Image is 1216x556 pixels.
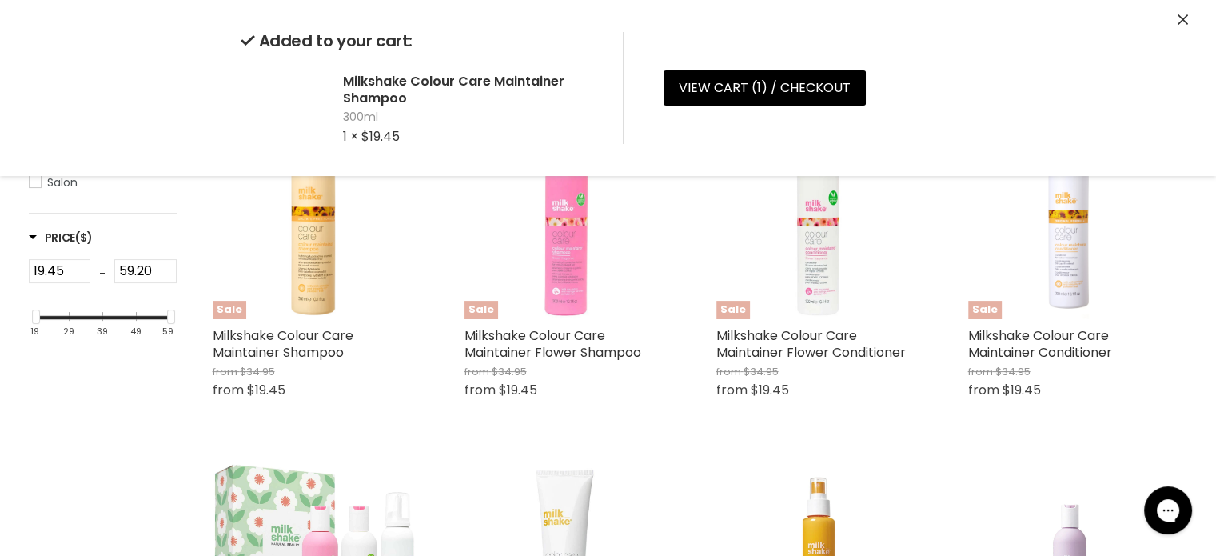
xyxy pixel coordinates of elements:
img: Milkshake Colour Care Maintainer Flower Conditioner [716,115,920,319]
span: $34.95 [492,364,527,379]
a: Milkshake Colour Care Maintainer Conditioner [968,326,1112,362]
span: from [968,364,993,379]
span: 1 × [343,127,358,146]
input: Min Price [29,259,91,283]
h3: Price($) [29,230,93,246]
a: Milkshake Colour Care Maintainer ConditionerSale [968,115,1172,319]
input: Max Price [114,259,177,283]
span: ($) [75,230,92,246]
span: from [716,364,741,379]
img: Milkshake Colour Care Maintainer Flower Shampoo [464,115,668,319]
span: Sale [464,301,498,319]
h2: Milkshake Colour Care Maintainer Shampoo [343,73,597,106]
span: from [213,364,237,379]
span: $19.45 [1003,381,1041,399]
a: Milkshake Colour Care Maintainer Flower ConditionerSale [716,115,920,319]
span: from [716,381,748,399]
span: 1 [757,78,761,97]
span: 300ml [343,110,597,126]
div: - [90,259,114,288]
span: from [968,381,999,399]
span: Sale [968,301,1002,319]
span: $19.45 [751,381,789,399]
a: Milkshake Colour Care Maintainer Flower Shampoo [464,326,641,362]
span: Salon [47,174,78,190]
a: Milkshake Colour Care Maintainer Flower ShampooSale [464,115,668,319]
span: $19.45 [361,127,400,146]
span: $19.45 [247,381,285,399]
span: $34.95 [240,364,275,379]
a: Salon [29,174,177,191]
iframe: Gorgias live chat messenger [1136,481,1200,540]
a: View cart (1) / Checkout [664,70,866,106]
img: Milkshake Colour Care Maintainer Shampoo [213,115,417,319]
img: Milkshake Colour Care Maintainer Shampoo [241,102,253,114]
img: Milkshake Colour Care Maintainer Conditioner [1023,115,1117,319]
a: Milkshake Colour Care Maintainer Shampoo [213,326,353,362]
div: 19 [30,326,39,337]
div: 49 [130,326,142,337]
span: $19.45 [499,381,537,399]
button: Close [1178,12,1188,29]
a: Milkshake Colour Care Maintainer Flower Conditioner [716,326,906,362]
span: from [213,381,244,399]
span: from [464,381,496,399]
span: from [464,364,489,379]
span: Sale [213,301,246,319]
span: Price [29,230,93,246]
span: Sale [716,301,750,319]
div: 29 [63,326,74,337]
div: 39 [97,326,108,337]
span: $34.95 [744,364,779,379]
span: $34.95 [995,364,1031,379]
div: 59 [162,326,173,337]
a: Milkshake Colour Care Maintainer ShampooSale [213,115,417,319]
h2: Added to your cart: [241,32,597,50]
